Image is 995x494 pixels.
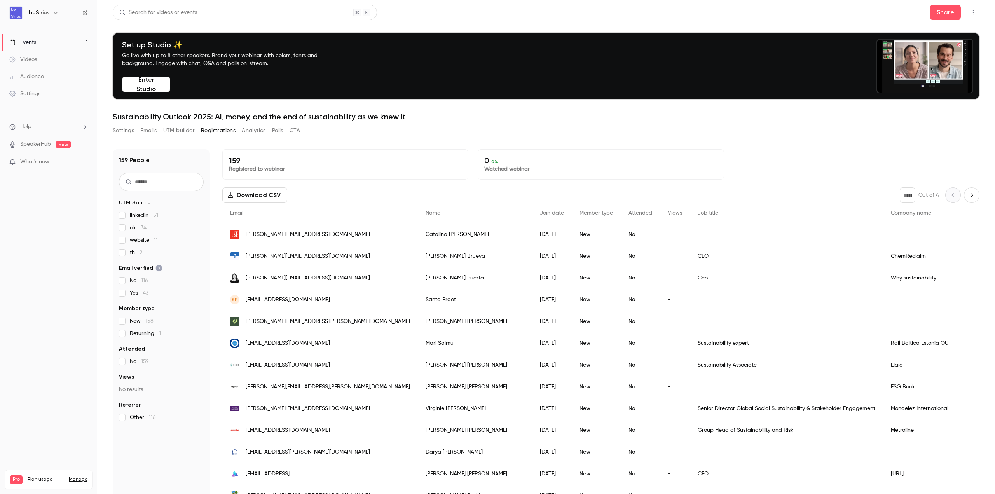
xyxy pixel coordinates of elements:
[230,210,243,216] span: Email
[660,376,690,398] div: -
[426,210,440,216] span: Name
[572,419,621,441] div: New
[119,401,141,409] span: Referrer
[130,289,148,297] span: Yes
[29,9,49,17] h6: beSirius
[690,398,883,419] div: Senior Director Global Social Sustainability & Stakeholder Engagement
[230,360,239,370] img: elaia.com
[572,354,621,376] div: New
[891,210,931,216] span: Company name
[660,289,690,311] div: -
[572,398,621,419] div: New
[130,224,147,232] span: ak
[20,123,31,131] span: Help
[572,463,621,485] div: New
[418,223,532,245] div: Catalina [PERSON_NAME]
[660,245,690,267] div: -
[69,477,87,483] a: Manage
[690,354,883,376] div: Sustainability Associate
[141,225,147,230] span: 34
[130,414,156,421] span: Other
[246,296,330,304] span: [EMAIL_ADDRESS][DOMAIN_NAME]
[540,210,564,216] span: Join date
[130,277,148,285] span: No
[572,311,621,332] div: New
[130,236,158,244] span: website
[572,223,621,245] div: New
[140,250,142,255] span: 2
[246,339,330,347] span: [EMAIL_ADDRESS][DOMAIN_NAME]
[246,383,410,391] span: [PERSON_NAME][EMAIL_ADDRESS][PERSON_NAME][DOMAIN_NAME]
[484,165,717,173] p: Watched webinar
[660,354,690,376] div: -
[141,278,148,283] span: 116
[418,354,532,376] div: [PERSON_NAME] [PERSON_NAME]
[621,332,660,354] div: No
[660,463,690,485] div: -
[532,311,572,332] div: [DATE]
[230,426,239,435] img: metroline.co.uk
[130,330,161,337] span: Returning
[532,332,572,354] div: [DATE]
[229,165,462,173] p: Registered to webinar
[122,40,336,49] h4: Set up Studio ✨
[143,290,148,296] span: 43
[918,191,939,199] p: Out of 4
[532,354,572,376] div: [DATE]
[113,124,134,137] button: Settings
[621,289,660,311] div: No
[572,376,621,398] div: New
[222,187,287,203] button: Download CSV
[668,210,682,216] span: Views
[141,359,149,364] span: 159
[9,123,88,131] li: help-dropdown-opener
[532,419,572,441] div: [DATE]
[964,187,979,203] button: Next page
[621,463,660,485] div: No
[229,156,462,165] p: 159
[145,318,154,324] span: 158
[20,140,51,148] a: SpeakerHub
[230,230,239,239] img: lse.ac.uk
[122,77,170,92] button: Enter Studio
[246,318,410,326] span: [PERSON_NAME][EMAIL_ADDRESS][PERSON_NAME][DOMAIN_NAME]
[140,124,157,137] button: Emails
[246,230,370,239] span: [PERSON_NAME][EMAIL_ADDRESS][DOMAIN_NAME]
[621,223,660,245] div: No
[572,245,621,267] div: New
[246,274,370,282] span: [PERSON_NAME][EMAIL_ADDRESS][DOMAIN_NAME]
[119,264,162,272] span: Email verified
[119,386,204,393] p: No results
[621,398,660,419] div: No
[56,141,71,148] span: new
[246,361,330,369] span: [EMAIL_ADDRESS][DOMAIN_NAME]
[580,210,613,216] span: Member type
[159,331,161,336] span: 1
[690,267,883,289] div: Ceo
[690,245,883,267] div: CEO
[119,199,151,207] span: UTM Source
[272,124,283,137] button: Polls
[230,339,239,348] img: rbe.ee
[532,245,572,267] div: [DATE]
[418,463,532,485] div: [PERSON_NAME] [PERSON_NAME]
[690,419,883,441] div: Group Head of Sustainability and Risk
[532,223,572,245] div: [DATE]
[130,211,158,219] span: linkedin
[230,469,239,478] img: esg.ai
[119,305,155,312] span: Member type
[246,405,370,413] span: [PERSON_NAME][EMAIL_ADDRESS][DOMAIN_NAME]
[230,252,239,260] img: chemreclaim.com
[660,441,690,463] div: -
[9,56,37,63] div: Videos
[532,398,572,419] div: [DATE]
[532,463,572,485] div: [DATE]
[621,245,660,267] div: No
[201,124,236,137] button: Registrations
[690,332,883,354] div: Sustainability expert
[246,252,370,260] span: [PERSON_NAME][EMAIL_ADDRESS][DOMAIN_NAME]
[572,267,621,289] div: New
[621,376,660,398] div: No
[418,245,532,267] div: [PERSON_NAME] Brueva
[418,332,532,354] div: Mari Salmu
